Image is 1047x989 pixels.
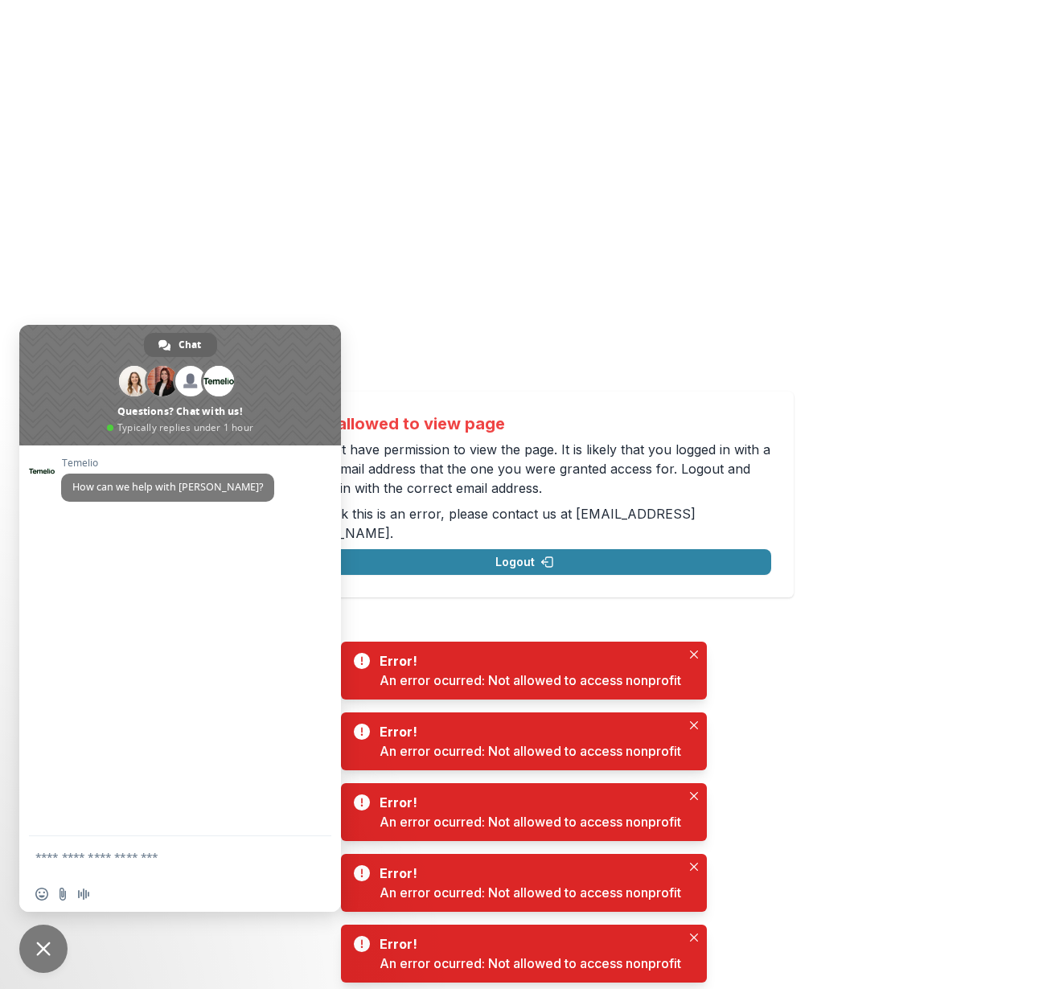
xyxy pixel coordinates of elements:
button: Logout [278,549,771,575]
p: If you think this is an error, please contact us at . [278,504,771,543]
span: Send a file [56,888,69,901]
p: You do not have permission to view the page. It is likely that you logged in with a different ema... [278,440,771,498]
div: Close chat [19,925,68,973]
button: Close [684,857,704,876]
span: Audio message [77,888,90,901]
h2: Not allowed to view page [304,414,505,433]
div: Chat [144,333,217,357]
div: An error ocurred: Not allowed to access nonprofit [380,954,681,973]
button: Close [684,645,704,664]
span: Chat [179,333,201,357]
button: Close [684,928,704,947]
button: Close [684,716,704,735]
span: Temelio [61,458,274,469]
div: Error! [380,651,675,671]
div: An error ocurred: Not allowed to access nonprofit [380,883,681,902]
div: An error ocurred: Not allowed to access nonprofit [380,741,681,761]
textarea: Compose your message... [35,850,289,864]
div: An error ocurred: Not allowed to access nonprofit [380,671,681,690]
span: How can we help with [PERSON_NAME]? [72,480,263,494]
div: Error! [380,864,675,883]
div: Error! [380,722,675,741]
div: Error! [380,934,675,954]
span: Insert an emoji [35,888,48,901]
button: Close [684,786,704,806]
div: An error ocurred: Not allowed to access nonprofit [380,812,681,831]
div: Error! [380,793,675,812]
